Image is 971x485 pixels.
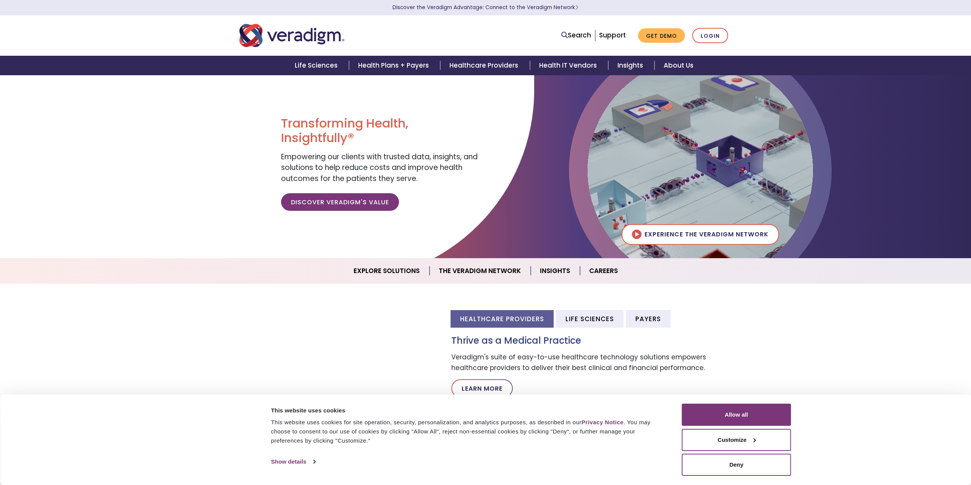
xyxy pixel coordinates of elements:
a: Privacy Notice [582,419,624,425]
a: Get Demo [638,28,685,43]
button: Allow all [682,404,791,426]
li: Life Sciences [556,310,624,327]
li: Healthcare Providers [451,310,554,327]
h3: Thrive as a Medical Practice [451,335,732,346]
div: This website uses cookies for site operation, security, personalization, and analytics purposes, ... [271,418,665,445]
a: Search [561,30,591,40]
a: Healthcare Providers [440,56,530,75]
button: Customize [682,429,791,451]
img: Veradigm logo [239,23,344,48]
a: Life Sciences [286,56,349,75]
a: The Veradigm Network [430,261,531,281]
a: About Us [654,56,703,75]
li: Payers [626,310,670,327]
p: Veradigm's suite of easy-to-use healthcare technology solutions empowers healthcare providers to ... [451,352,732,373]
a: Discover the Veradigm Advantage: Connect to the Veradigm NetworkLearn More [393,4,578,11]
span: Learn More [575,4,578,11]
div: This website uses cookies [271,406,665,415]
a: Explore Solutions [344,261,430,281]
a: Learn More [451,379,513,398]
a: Health IT Vendors [530,56,608,75]
a: Insights [531,261,580,281]
a: Support [599,31,626,40]
a: Discover Veradigm's Value [281,193,399,211]
a: Insights [608,56,654,75]
a: Show details [271,456,315,467]
h1: Transforming Health, Insightfully® [281,116,480,145]
span: Empowering our clients with trusted data, insights, and solutions to help reduce costs and improv... [281,152,478,184]
a: Careers [580,261,627,281]
a: Health Plans + Payers [349,56,440,75]
button: Deny [682,454,791,476]
a: Login [692,28,728,44]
